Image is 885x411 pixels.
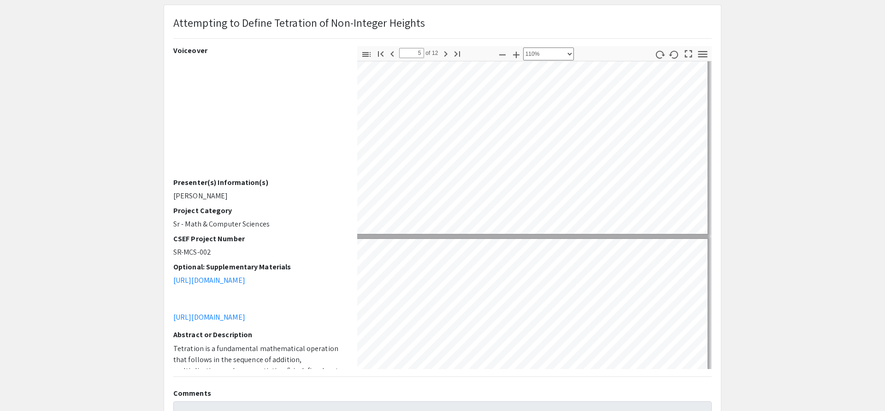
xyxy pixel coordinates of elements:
h2: Abstract or Description [173,330,343,339]
button: Zoom Out [495,48,510,61]
button: Rotate Clockwise [652,48,668,61]
button: Toggle Sidebar [359,48,374,61]
em: n [287,365,290,372]
a: [URL][DOMAIN_NAME] [173,312,245,322]
span: of 12 [424,48,438,58]
button: Previous Page [384,47,400,60]
p: Attempting to Define Tetration of Non-Integer Heights [173,14,425,31]
iframe: Chat [7,369,39,404]
h2: Project Category [173,206,343,215]
iframe: Two Minute Video Morgan Holien [173,59,343,178]
h2: Presenter(s) Information(s) [173,178,343,187]
h2: CSEF Project Number [173,234,343,243]
select: Zoom [523,48,574,60]
input: Page [399,48,424,58]
a: [URL][DOMAIN_NAME] [173,275,245,285]
p: Sr - Math & Computer Sciences [173,219,343,230]
button: Switch to Presentation Mode [681,46,696,60]
button: Next Page [438,47,454,60]
em: x [332,366,336,375]
button: Rotate Counterclockwise [667,48,682,61]
p: [PERSON_NAME] [173,191,343,202]
h2: Comments [173,389,712,398]
em: x [290,366,293,375]
button: Go to Last Page [449,47,465,60]
button: Tools [695,48,711,61]
h2: Optional: Supplementary Materials [173,262,343,271]
button: Zoom In [508,48,524,61]
p: SR-MCS-002 [173,247,343,258]
button: Go to First Page [373,47,389,60]
h2: Voiceover [173,46,343,55]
